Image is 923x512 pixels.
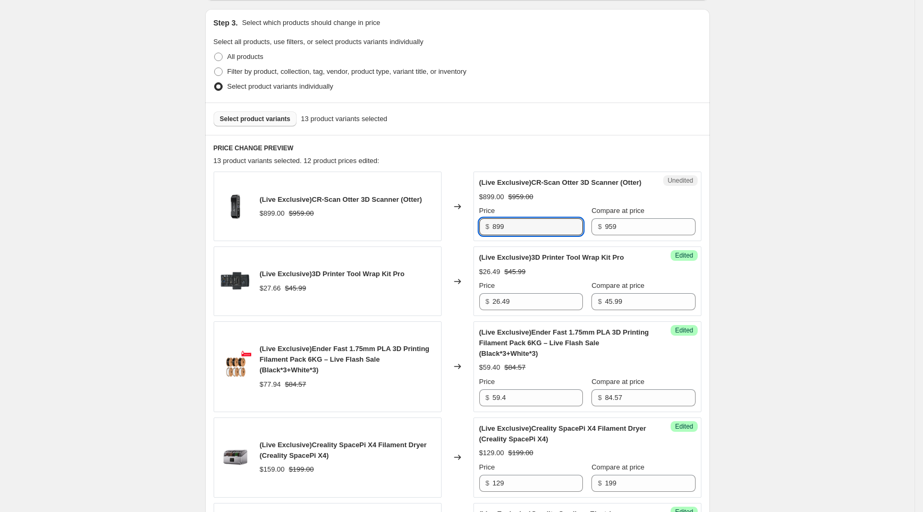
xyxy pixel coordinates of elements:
[227,53,264,61] span: All products
[479,328,649,357] span: (Live Exclusive)Ender Fast 1.75mm PLA 3D Printing Filament Pack 6KG – Live Flash Sale (Black*3+Wh...
[260,208,285,219] div: $899.00
[598,223,602,231] span: $
[220,115,291,123] span: Select product variants
[591,207,645,215] span: Compare at price
[479,178,642,186] span: (Live Exclusive)CR-Scan Otter 3D Scanner (Otter)
[227,67,467,75] span: Filter by product, collection, tag, vendor, product type, variant title, or inventory
[260,283,281,294] div: $27.66
[214,38,424,46] span: Select all products, use filters, or select products variants individually
[260,195,422,203] span: (Live Exclusive)CR-Scan Otter 3D Scanner (Otter)
[242,18,380,28] p: Select which products should change in price
[509,448,534,458] strike: $199.00
[504,362,526,373] strike: $84.57
[479,281,495,289] span: Price
[214,157,379,165] span: 13 product variants selected. 12 product prices edited:
[289,464,314,475] strike: $199.00
[227,82,333,90] span: Select product variants individually
[289,208,314,219] strike: $959.00
[486,394,489,402] span: $
[479,267,501,277] div: $26.49
[667,176,693,185] span: Unedited
[219,191,251,223] img: CR-Scan_Otter_1_7b7e47be-32c2-447d-87e3-a252c32311a4_80x.png
[486,479,489,487] span: $
[260,464,285,475] div: $159.00
[285,379,306,390] strike: $84.57
[479,463,495,471] span: Price
[479,448,504,458] div: $129.00
[285,283,306,294] strike: $45.99
[675,326,693,335] span: Edited
[479,424,646,443] span: (Live Exclusive)Creality SpacePi X4 Filament Dryer (Creality SpacePi X4)
[598,479,602,487] span: $
[260,441,427,459] span: (Live Exclusive)Creality SpacePi X4 Filament Dryer (Creality SpacePi X4)
[675,422,693,431] span: Edited
[486,297,489,305] span: $
[479,378,495,386] span: Price
[591,281,645,289] span: Compare at price
[504,267,526,277] strike: $45.99
[591,463,645,471] span: Compare at price
[479,362,501,373] div: $59.40
[598,394,602,402] span: $
[260,270,405,278] span: (Live Exclusive)3D Printer Tool Wrap Kit Pro
[214,144,701,152] h6: PRICE CHANGE PREVIEW
[214,112,297,126] button: Select product variants
[260,379,281,390] div: $77.94
[219,351,251,382] img: 01_005edf41-ed33-472b-afdc-43cc6ae1d456_80x.png
[598,297,602,305] span: $
[509,192,534,202] strike: $959.00
[479,192,504,202] div: $899.00
[486,223,489,231] span: $
[301,114,387,124] span: 13 product variants selected
[479,253,624,261] span: (Live Exclusive)3D Printer Tool Wrap Kit Pro
[675,251,693,260] span: Edited
[591,378,645,386] span: Compare at price
[479,207,495,215] span: Price
[219,441,251,473] img: 1600px1_80x.png
[219,266,251,297] img: 26_80x.png
[260,345,430,374] span: (Live Exclusive)Ender Fast 1.75mm PLA 3D Printing Filament Pack 6KG – Live Flash Sale (Black*3+Wh...
[214,18,238,28] h2: Step 3.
